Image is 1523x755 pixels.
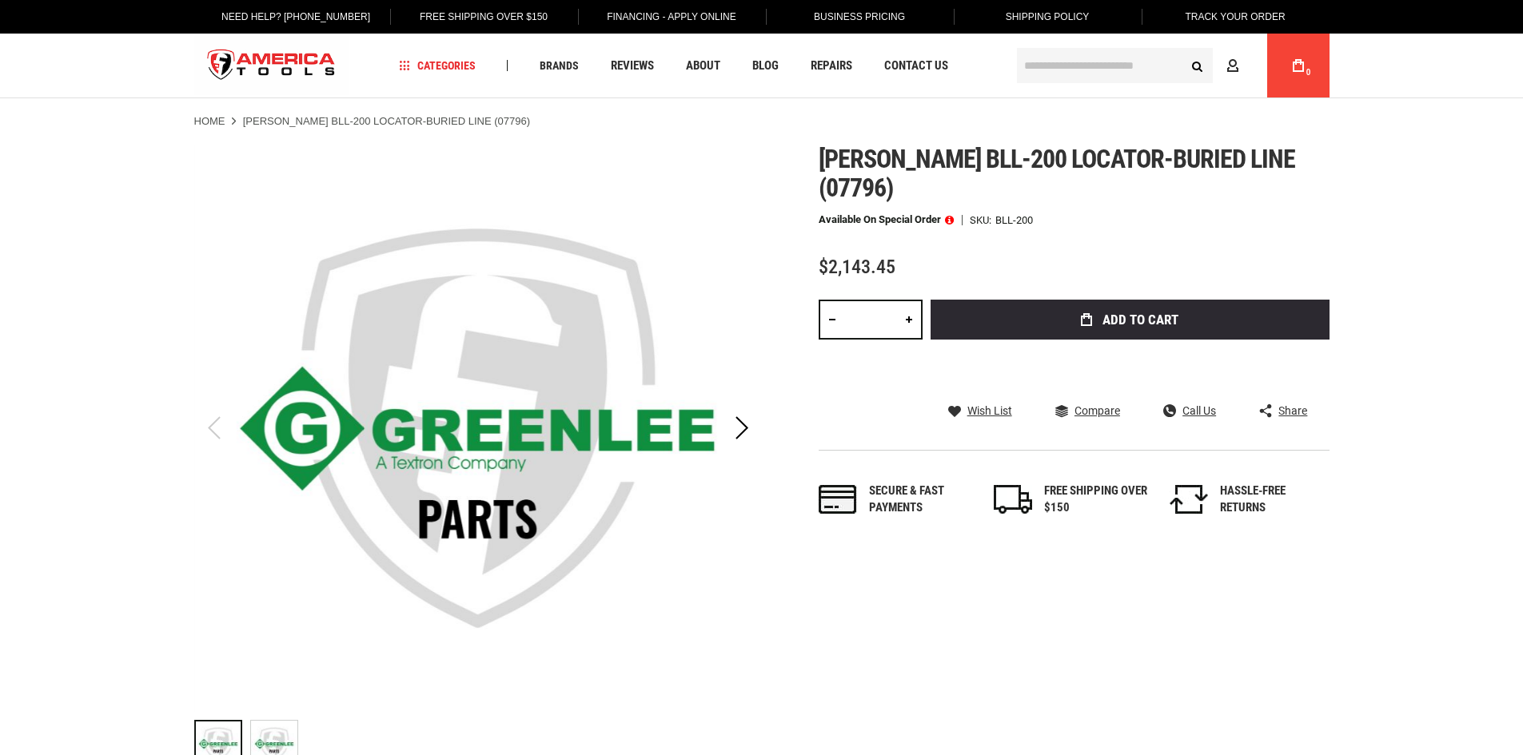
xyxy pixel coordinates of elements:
[1074,405,1120,416] span: Compare
[819,256,895,278] span: $2,143.45
[948,403,1012,418] a: Wish List
[686,60,720,72] span: About
[1102,313,1178,327] span: Add to Cart
[811,60,852,72] span: Repairs
[392,55,483,77] a: Categories
[1220,483,1324,517] div: HASSLE-FREE RETURNS
[745,55,786,77] a: Blog
[819,144,1296,203] span: [PERSON_NAME] bll-200 locator-buried line (07796)
[967,405,1012,416] span: Wish List
[1170,485,1208,514] img: returns
[819,214,954,225] p: Available on Special Order
[1306,68,1311,77] span: 0
[803,55,859,77] a: Repairs
[679,55,728,77] a: About
[194,114,225,129] a: Home
[1055,403,1120,418] a: Compare
[995,215,1033,225] div: BLL-200
[1044,483,1148,517] div: FREE SHIPPING OVER $150
[532,55,586,77] a: Brands
[540,60,579,71] span: Brands
[994,485,1032,514] img: shipping
[194,36,349,96] a: store logo
[1182,405,1216,416] span: Call Us
[884,60,948,72] span: Contact Us
[722,145,762,712] div: Next
[869,483,973,517] div: Secure & fast payments
[1278,405,1307,416] span: Share
[604,55,661,77] a: Reviews
[194,145,762,712] img: Greenlee BLL-200 LOCATOR-BURIED LINE (07796)
[819,485,857,514] img: payments
[243,115,530,127] strong: [PERSON_NAME] BLL-200 LOCATOR-BURIED LINE (07796)
[194,36,349,96] img: America Tools
[1182,50,1213,81] button: Search
[877,55,955,77] a: Contact Us
[931,300,1330,340] button: Add to Cart
[1163,403,1216,418] a: Call Us
[970,215,995,225] strong: SKU
[752,60,779,72] span: Blog
[399,60,476,71] span: Categories
[611,60,654,72] span: Reviews
[1283,34,1314,97] a: 0
[1006,11,1090,22] span: Shipping Policy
